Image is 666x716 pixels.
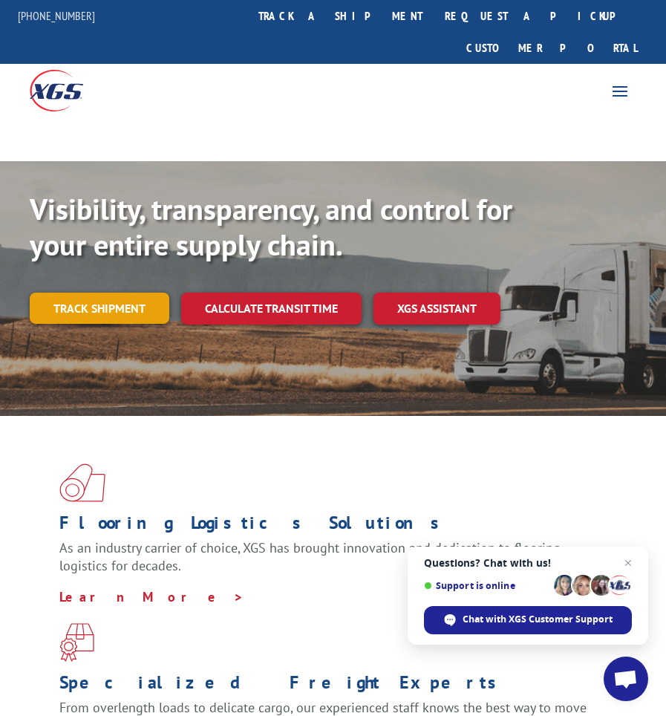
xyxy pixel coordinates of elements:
a: Customer Portal [455,32,648,64]
a: Track shipment [30,293,169,324]
div: Open chat [604,657,648,701]
a: Learn More > [59,588,244,605]
span: As an industry carrier of choice, XGS has brought innovation and dedication to flooring logistics... [59,539,561,574]
span: Questions? Chat with us! [424,557,632,569]
span: Chat with XGS Customer Support [463,613,613,626]
a: [PHONE_NUMBER] [18,8,95,23]
b: Visibility, transparency, and control for your entire supply chain. [30,189,512,264]
img: xgs-icon-total-supply-chain-intelligence-red [59,463,105,502]
h1: Specialized Freight Experts [59,674,595,699]
a: XGS ASSISTANT [373,293,500,325]
h1: Flooring Logistics Solutions [59,514,595,539]
span: Close chat [619,554,637,572]
div: Chat with XGS Customer Support [424,606,632,634]
span: Support is online [424,580,549,591]
a: Calculate transit time [181,293,362,325]
img: xgs-icon-focused-on-flooring-red [59,623,94,662]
